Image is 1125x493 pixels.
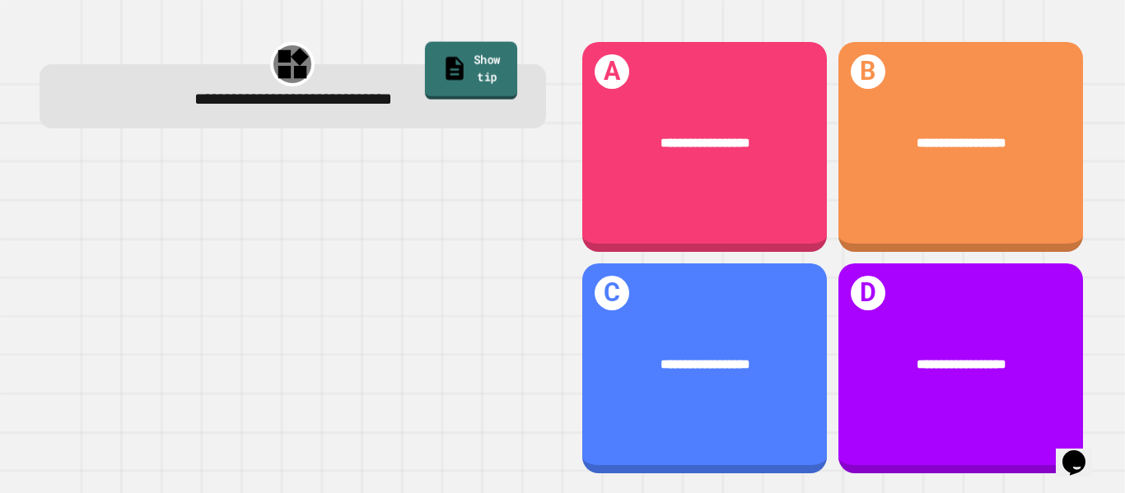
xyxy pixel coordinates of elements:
[851,276,886,311] h1: D
[595,276,630,311] h1: C
[1056,427,1109,477] iframe: chat widget
[425,41,517,99] a: Show tip
[595,54,630,90] h1: A
[851,54,886,90] h1: B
